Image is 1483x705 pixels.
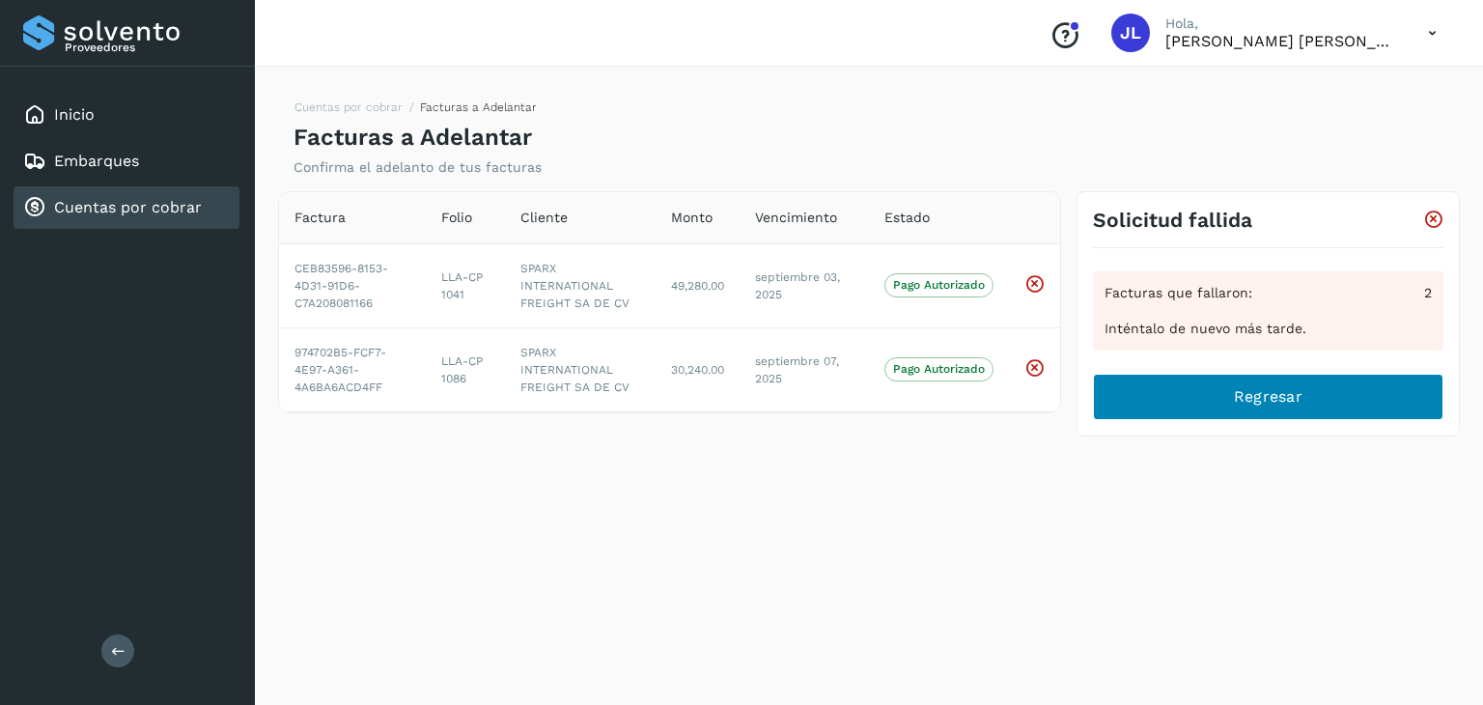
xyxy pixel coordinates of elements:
span: Regresar [1234,386,1302,408]
div: Inicio [14,94,239,136]
span: Folio [441,208,472,228]
td: LLA-CP 1086 [426,327,504,411]
span: Estado [884,208,930,228]
a: Cuentas por cobrar [54,198,202,216]
span: Monto [671,208,713,228]
span: 2 [1424,283,1432,303]
td: CEB83596-8153-4D31-91D6-C7A208081166 [279,243,426,327]
span: 30,240.00 [671,363,724,377]
h4: Facturas a Adelantar [294,124,532,152]
span: septiembre 03, 2025 [755,270,840,301]
td: SPARX INTERNATIONAL FREIGHT SA DE CV [505,327,657,411]
td: SPARX INTERNATIONAL FREIGHT SA DE CV [505,243,657,327]
div: Cuentas por cobrar [14,186,239,229]
span: Cliente [520,208,568,228]
span: Factura [294,208,346,228]
div: Facturas que fallaron: [1105,283,1432,303]
p: Proveedores [65,41,232,54]
a: Inicio [54,105,95,124]
span: Vencimiento [755,208,837,228]
button: Regresar [1093,374,1443,420]
nav: breadcrumb [294,99,537,124]
p: Pago Autorizado [893,362,985,376]
p: Hola, [1165,15,1397,32]
span: 49,280.00 [671,279,724,293]
p: Pago Autorizado [893,278,985,292]
td: 974702B5-FCF7-4E97-A361-4A6BA6ACD4FF [279,327,426,411]
p: JOSE LUIS GUZMAN ORTA [1165,32,1397,50]
span: Facturas a Adelantar [420,100,537,114]
td: LLA-CP 1041 [426,243,504,327]
h3: Solicitud fallida [1093,208,1252,232]
a: Cuentas por cobrar [294,100,403,114]
span: septiembre 07, 2025 [755,354,839,385]
a: Embarques [54,152,139,170]
div: Inténtalo de nuevo más tarde. [1105,319,1432,339]
p: Confirma el adelanto de tus facturas [294,159,542,176]
div: Embarques [14,140,239,183]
